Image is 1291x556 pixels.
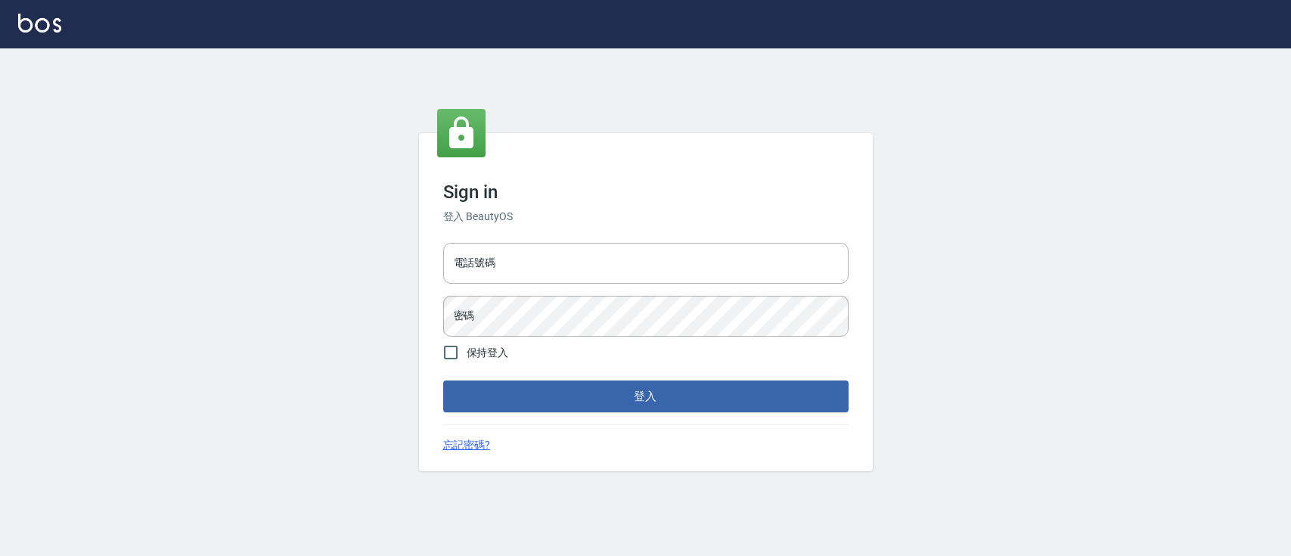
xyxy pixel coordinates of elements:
a: 忘記密碼? [443,437,491,453]
span: 保持登入 [467,345,509,361]
img: Logo [18,14,61,33]
button: 登入 [443,381,849,412]
h6: 登入 BeautyOS [443,209,849,225]
h3: Sign in [443,182,849,203]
